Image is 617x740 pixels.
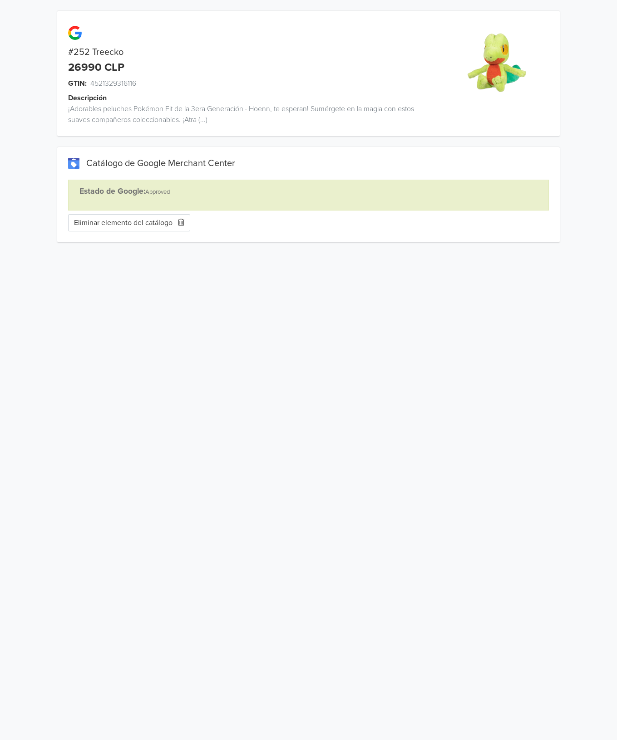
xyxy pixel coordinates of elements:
[463,29,531,98] img: product_image
[57,103,434,125] div: ¡Adorables peluches Pokémon Fit de la 3era Generación · Hoenn, te esperan! Sumérgete en la magia ...
[79,186,537,197] p: Approved
[68,78,87,89] span: GTIN:
[68,61,124,74] div: 26990 CLP
[68,214,190,231] button: Eliminar elemento del catálogo
[57,47,434,58] div: #252 Treecko
[90,78,136,89] span: 4521329316116
[68,158,549,169] div: Catálogo de Google Merchant Center
[79,186,145,196] b: Estado de Google:
[68,93,445,103] div: Descripción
